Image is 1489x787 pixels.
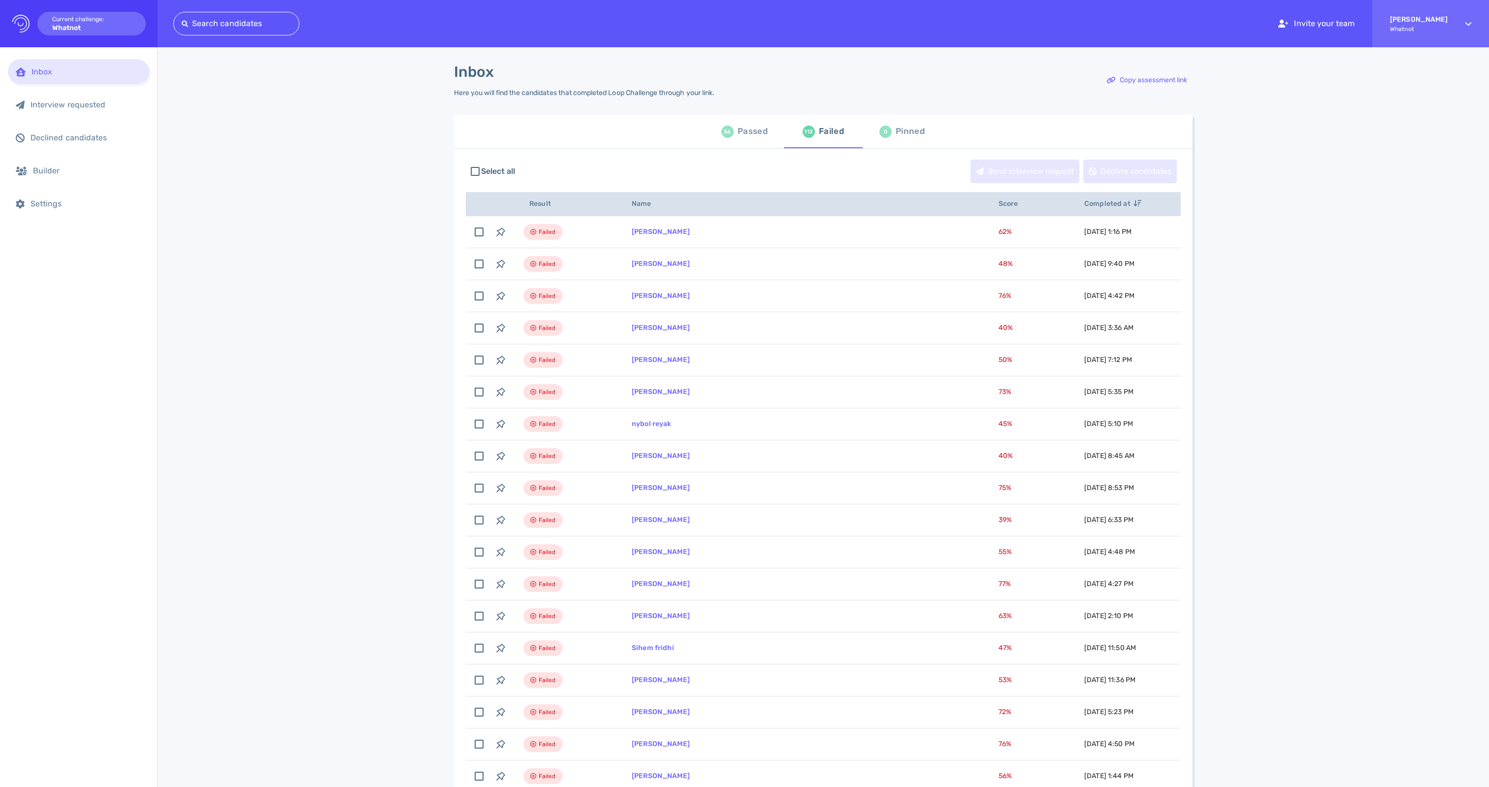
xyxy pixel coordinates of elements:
[632,324,690,332] a: [PERSON_NAME]
[1084,420,1133,428] span: [DATE] 5:10 PM
[481,165,516,177] span: Select all
[999,420,1012,428] span: 45 %
[1084,452,1134,460] span: [DATE] 8:45 AM
[539,322,556,334] span: Failed
[632,676,690,684] a: [PERSON_NAME]
[999,324,1013,332] span: 40 %
[539,258,556,270] span: Failed
[539,514,556,526] span: Failed
[31,133,141,142] div: Declined candidates
[999,612,1012,620] span: 63 %
[632,228,690,236] a: [PERSON_NAME]
[896,124,925,139] div: Pinned
[879,126,892,138] div: 0
[31,199,141,208] div: Settings
[539,642,556,654] span: Failed
[632,772,690,780] a: [PERSON_NAME]
[999,548,1012,556] span: 55 %
[999,516,1012,524] span: 39 %
[539,738,556,750] span: Failed
[1084,388,1133,396] span: [DATE] 5:35 PM
[632,260,690,268] a: [PERSON_NAME]
[539,674,556,686] span: Failed
[539,386,556,398] span: Failed
[32,67,141,76] div: Inbox
[1390,15,1448,24] strong: [PERSON_NAME]
[539,482,556,494] span: Failed
[632,452,690,460] a: [PERSON_NAME]
[632,644,674,652] a: Sihem fridhi
[1084,516,1133,524] span: [DATE] 6:33 PM
[1084,772,1133,780] span: [DATE] 1:44 PM
[1084,548,1135,556] span: [DATE] 4:48 PM
[632,516,690,524] a: [PERSON_NAME]
[1102,69,1192,92] div: Copy assessment link
[632,740,690,748] a: [PERSON_NAME]
[632,708,690,716] a: [PERSON_NAME]
[999,644,1012,652] span: 47 %
[539,290,556,302] span: Failed
[632,484,690,492] a: [PERSON_NAME]
[1084,708,1133,716] span: [DATE] 5:23 PM
[999,292,1011,300] span: 76 %
[632,580,690,588] a: [PERSON_NAME]
[632,356,690,364] a: [PERSON_NAME]
[1084,324,1133,332] span: [DATE] 3:36 AM
[539,706,556,718] span: Failed
[971,160,1079,183] div: Send interview request
[539,226,556,238] span: Failed
[1084,160,1176,183] div: Decline candidates
[632,199,662,208] span: Name
[1084,356,1132,364] span: [DATE] 7:12 PM
[539,770,556,782] span: Failed
[999,676,1012,684] span: 53 %
[999,708,1011,716] span: 72 %
[1084,612,1133,620] span: [DATE] 2:10 PM
[632,548,690,556] a: [PERSON_NAME]
[632,292,690,300] a: [PERSON_NAME]
[33,166,141,175] div: Builder
[1084,292,1134,300] span: [DATE] 4:42 PM
[1084,644,1136,652] span: [DATE] 11:50 AM
[999,740,1011,748] span: 76 %
[721,126,734,138] div: 56
[999,356,1012,364] span: 50 %
[539,354,556,366] span: Failed
[632,420,672,428] a: nybol reyak
[971,160,1079,183] button: Send interview request
[819,124,844,139] div: Failed
[539,578,556,590] span: Failed
[803,126,815,138] div: 112
[512,192,620,216] th: Result
[999,772,1012,780] span: 56 %
[999,580,1011,588] span: 77 %
[999,260,1013,268] span: 48 %
[999,484,1011,492] span: 75 %
[999,228,1012,236] span: 62 %
[454,89,714,97] div: Here you will find the candidates that completed Loop Challenge through your link.
[1084,484,1134,492] span: [DATE] 8:53 PM
[999,452,1013,460] span: 40 %
[539,450,556,462] span: Failed
[999,199,1029,208] span: Score
[1101,68,1193,92] button: Copy assessment link
[31,100,141,109] div: Interview requested
[1084,676,1135,684] span: [DATE] 11:36 PM
[1084,199,1141,208] span: Completed at
[632,388,690,396] a: [PERSON_NAME]
[539,546,556,558] span: Failed
[1084,580,1133,588] span: [DATE] 4:27 PM
[999,388,1011,396] span: 73 %
[1084,740,1134,748] span: [DATE] 4:50 PM
[539,418,556,430] span: Failed
[1084,228,1132,236] span: [DATE] 1:16 PM
[1084,260,1134,268] span: [DATE] 9:40 PM
[454,63,494,81] h1: Inbox
[1390,26,1448,33] span: Whatnot
[632,612,690,620] a: [PERSON_NAME]
[738,124,768,139] div: Passed
[539,610,556,622] span: Failed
